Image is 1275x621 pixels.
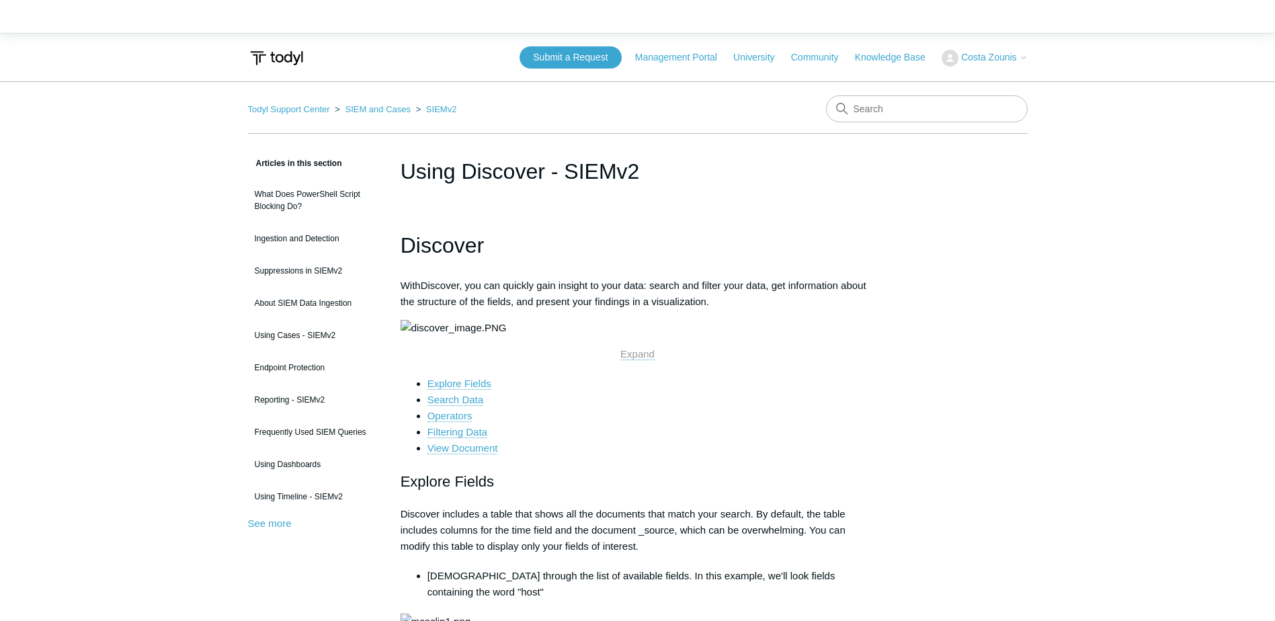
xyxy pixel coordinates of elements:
a: Todyl Support Center [248,104,330,114]
a: See more [248,517,292,529]
a: SIEMv2 [426,104,457,114]
a: Endpoint Protection [248,355,380,380]
a: About SIEM Data Ingestion [248,290,380,316]
h2: Explore Fields [401,470,875,493]
a: Expand [620,348,655,360]
a: Frequently Used SIEM Queries [248,419,380,445]
p: Discover includes a table that shows all the documents that match your search. By default, the ta... [401,506,875,554]
li: SIEMv2 [413,104,457,114]
a: Ingestion and Detection [248,226,380,251]
a: Reporting - SIEMv2 [248,387,380,413]
span: Articles in this section [248,159,342,168]
h1: Using Discover - SIEMv2 [401,155,875,188]
a: View Document [427,442,498,454]
h1: Discover [401,229,875,263]
span: Costa Zounis [961,52,1016,63]
a: Explore Fields [427,378,491,390]
span: Discover [421,280,460,291]
li: [DEMOGRAPHIC_DATA] through the list of available fields. In this example, we'll look fields conta... [427,568,875,600]
a: Using Cases - SIEMv2 [248,323,380,348]
button: Costa Zounis [942,50,1028,67]
a: Community [791,50,852,65]
span: Expand [620,348,655,360]
a: Management Portal [635,50,731,65]
input: Search [826,95,1028,122]
li: SIEM and Cases [332,104,413,114]
a: Submit a Request [520,46,621,69]
li: Todyl Support Center [248,104,333,114]
a: Using Dashboards [248,452,380,477]
p: With , you can quickly gain insight to your data: search and filter your data, get information ab... [401,278,875,310]
a: SIEM and Cases [345,104,411,114]
img: discover_image.PNG [401,320,507,336]
a: What Does PowerShell Script Blocking Do? [248,181,380,219]
a: Suppressions in SIEMv2 [248,258,380,284]
a: University [733,50,788,65]
a: Knowledge Base [855,50,939,65]
a: Filtering Data [427,426,487,438]
a: Using Timeline - SIEMv2 [248,484,380,509]
a: Operators [427,410,472,422]
img: Todyl Support Center Help Center home page [248,46,305,71]
a: Search Data [427,394,483,406]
